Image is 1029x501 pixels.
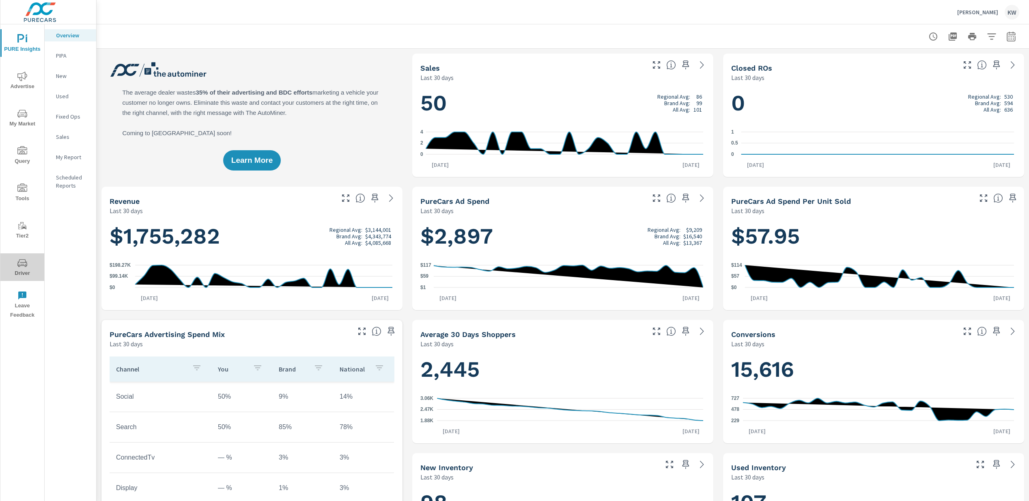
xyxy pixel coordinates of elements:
[731,339,764,349] p: Last 30 days
[420,330,516,339] h5: Average 30 Days Shoppers
[56,52,90,60] p: PIPA
[731,472,764,482] p: Last 30 days
[420,418,433,423] text: 1.88K
[648,227,680,233] p: Regional Avg:
[420,140,423,146] text: 2
[666,193,676,203] span: Total cost of media for all PureCars channels for the selected dealership group over the selected...
[45,110,96,123] div: Fixed Ops
[696,93,702,100] p: 86
[56,112,90,121] p: Fixed Ops
[990,325,1003,338] span: Save this to your personalized report
[695,458,708,471] a: See more details in report
[420,407,433,412] text: 2.47K
[329,227,362,233] p: Regional Avg:
[110,222,394,250] h1: $1,755,282
[695,192,708,205] a: See more details in report
[45,171,96,192] div: Scheduled Reports
[657,93,690,100] p: Regional Avg:
[279,365,307,373] p: Brand
[333,387,394,407] td: 14%
[679,458,692,471] span: Save this to your personalized report
[56,92,90,100] p: Used
[272,447,333,468] td: 3%
[420,356,705,383] h1: 2,445
[110,206,143,216] p: Last 30 days
[420,463,473,472] h5: New Inventory
[683,233,702,240] p: $16,540
[957,9,998,16] p: [PERSON_NAME]
[56,153,90,161] p: My Report
[975,100,1001,106] p: Brand Avg:
[420,89,705,117] h1: 50
[110,447,211,468] td: ConnectedTv
[984,28,1000,45] button: Apply Filters
[741,161,770,169] p: [DATE]
[223,150,281,171] button: Learn More
[695,325,708,338] a: See more details in report
[1006,58,1019,71] a: See more details in report
[336,233,362,240] p: Brand Avg:
[355,325,368,338] button: Make Fullscreen
[3,258,42,278] span: Driver
[3,71,42,91] span: Advertise
[3,291,42,320] span: Leave Feedback
[420,274,428,279] text: $59
[45,151,96,163] div: My Report
[650,325,663,338] button: Make Fullscreen
[654,233,680,240] p: Brand Avg:
[135,294,164,302] p: [DATE]
[663,240,680,246] p: All Avg:
[731,64,772,72] h5: Closed ROs
[426,161,454,169] p: [DATE]
[3,146,42,166] span: Query
[677,294,705,302] p: [DATE]
[211,387,272,407] td: 50%
[1004,106,1013,113] p: 636
[420,285,426,290] text: $1
[731,262,742,268] text: $114
[731,129,734,135] text: 1
[731,285,737,290] text: $0
[272,478,333,498] td: 1%
[650,58,663,71] button: Make Fullscreen
[974,458,987,471] button: Make Fullscreen
[677,427,705,435] p: [DATE]
[990,458,1003,471] span: Save this to your personalized report
[663,458,676,471] button: Make Fullscreen
[3,34,42,54] span: PURE Insights
[731,356,1016,383] h1: 15,616
[420,151,423,157] text: 0
[666,60,676,70] span: Number of vehicles sold by the dealership over the selected date range. [Source: This data is sou...
[420,395,433,401] text: 3.06K
[696,100,702,106] p: 99
[673,106,690,113] p: All Avg:
[731,206,764,216] p: Last 30 days
[110,417,211,437] td: Search
[56,31,90,39] p: Overview
[385,192,398,205] a: See more details in report
[420,197,489,205] h5: PureCars Ad Spend
[45,131,96,143] div: Sales
[731,406,739,412] text: 478
[686,227,702,233] p: $9,209
[743,427,771,435] p: [DATE]
[420,64,440,72] h5: Sales
[272,387,333,407] td: 9%
[45,29,96,41] div: Overview
[695,58,708,71] a: See more details in report
[968,93,1001,100] p: Regional Avg:
[272,417,333,437] td: 85%
[977,60,987,70] span: Number of Repair Orders Closed by the selected dealership group over the selected time range. [So...
[731,140,738,146] text: 0.5
[365,227,391,233] p: $3,144,001
[964,28,980,45] button: Print Report
[961,58,974,71] button: Make Fullscreen
[731,73,764,82] p: Last 30 days
[3,109,42,129] span: My Market
[945,28,961,45] button: "Export Report to PDF"
[110,339,143,349] p: Last 30 days
[977,326,987,336] span: The number of dealer-specified goals completed by a visitor. [Source: This data is provided by th...
[110,262,131,268] text: $198.27K
[984,106,1001,113] p: All Avg:
[679,58,692,71] span: Save this to your personalized report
